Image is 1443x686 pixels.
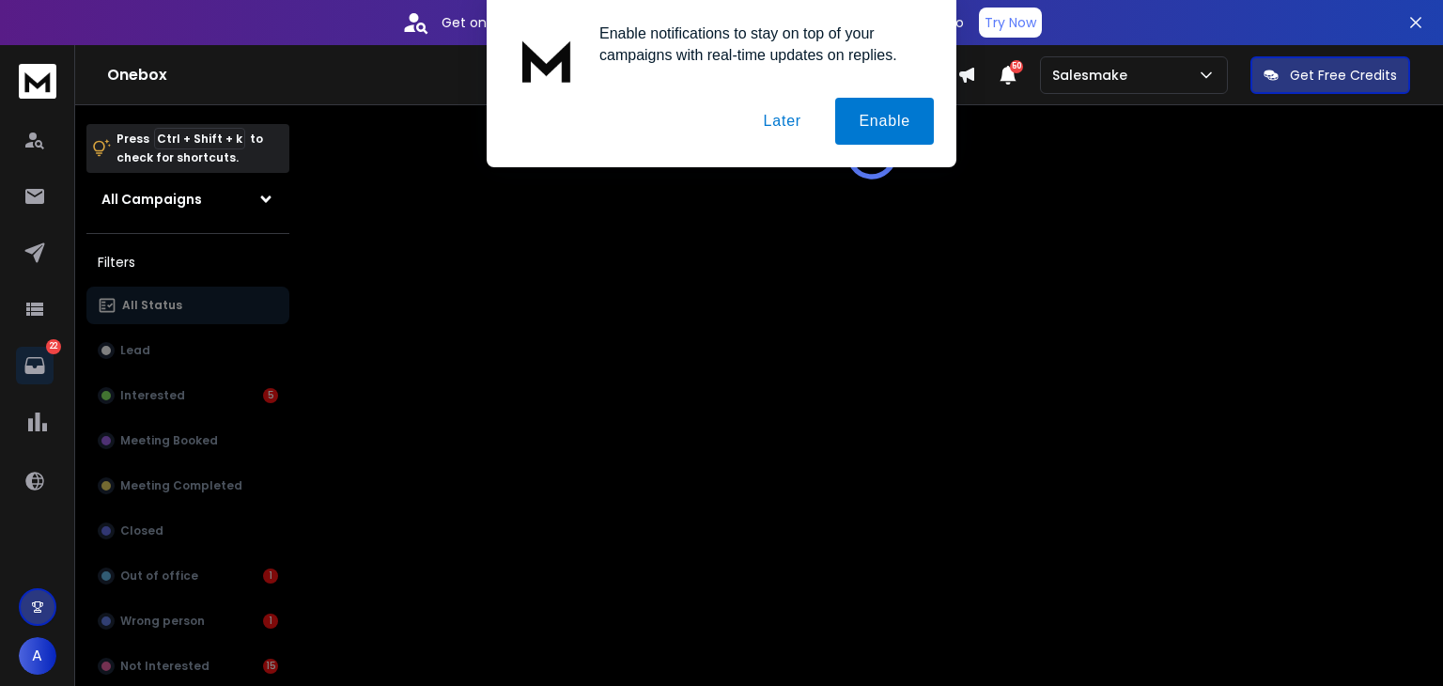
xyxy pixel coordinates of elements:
[739,98,824,145] button: Later
[584,23,934,66] div: Enable notifications to stay on top of your campaigns with real-time updates on replies.
[86,249,289,275] h3: Filters
[509,23,584,98] img: notification icon
[19,637,56,675] button: A
[86,180,289,218] button: All Campaigns
[835,98,934,145] button: Enable
[16,347,54,384] a: 22
[101,190,202,209] h1: All Campaigns
[46,339,61,354] p: 22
